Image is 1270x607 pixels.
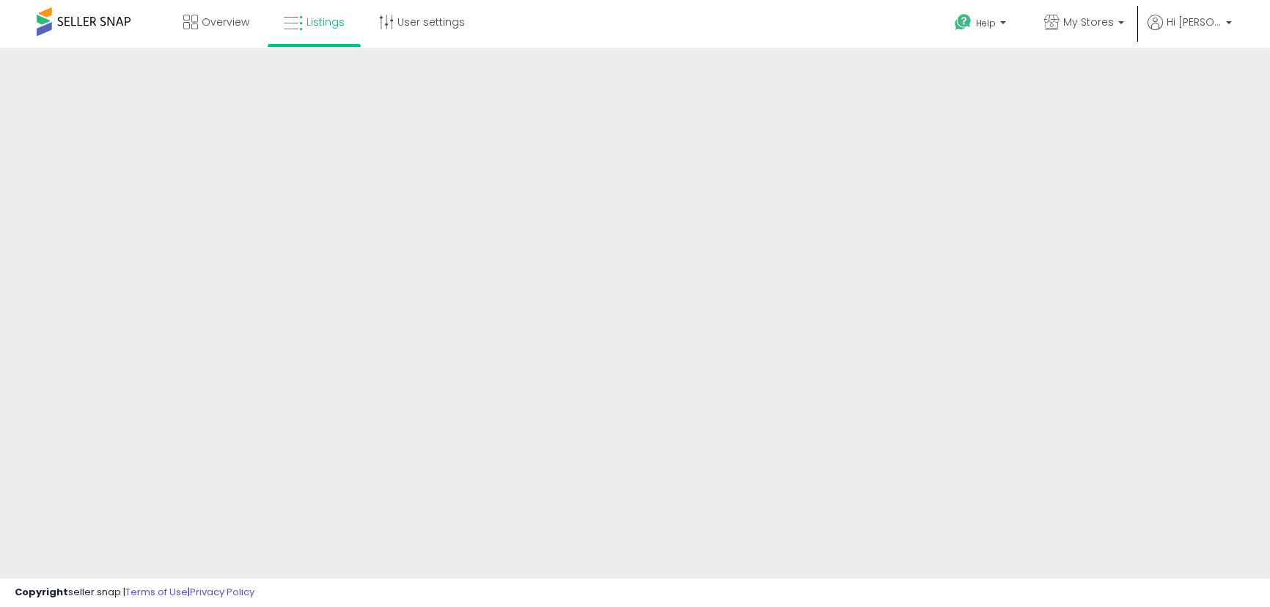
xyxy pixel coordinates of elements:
a: Privacy Policy [190,585,254,599]
span: Listings [307,15,345,29]
span: Help [976,17,996,29]
span: Overview [202,15,249,29]
strong: Copyright [15,585,68,599]
a: Help [943,2,1021,48]
a: Hi [PERSON_NAME] [1148,15,1232,48]
i: Get Help [954,13,972,32]
span: My Stores [1063,15,1114,29]
div: seller snap | | [15,586,254,600]
span: Hi [PERSON_NAME] [1167,15,1222,29]
a: Terms of Use [125,585,188,599]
